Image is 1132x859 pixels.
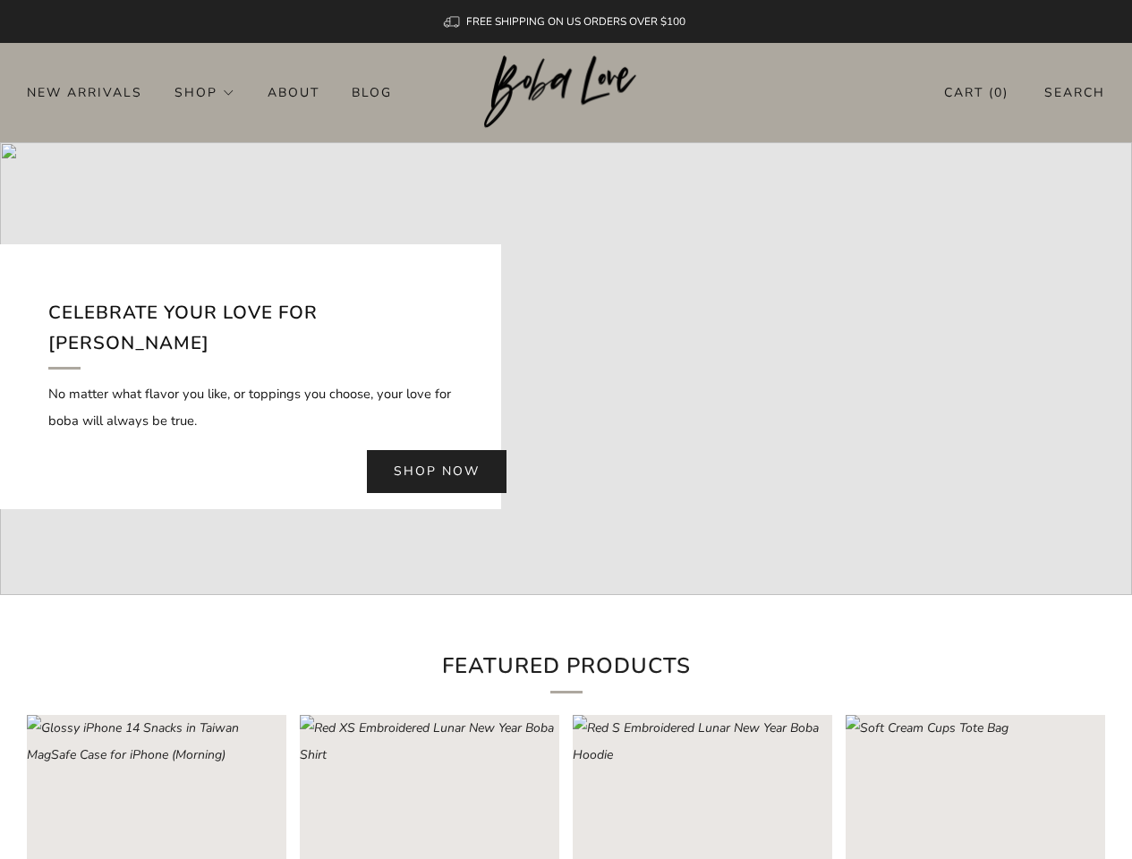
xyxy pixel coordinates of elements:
a: Shop [174,78,235,106]
a: New Arrivals [27,78,142,106]
a: Blog [352,78,392,106]
span: FREE SHIPPING ON US ORDERS OVER $100 [466,14,685,29]
a: Search [1044,78,1105,107]
h2: Featured Products [271,649,862,693]
a: Boba Love [484,55,648,130]
a: About [268,78,319,106]
h2: Celebrate your love for [PERSON_NAME] [48,298,453,369]
a: Cart [944,78,1009,107]
items-count: 0 [994,84,1003,101]
img: Boba Love [484,55,648,129]
a: Shop now [367,450,506,493]
p: No matter what flavor you like, or toppings you choose, your love for boba will always be true. [48,380,453,434]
